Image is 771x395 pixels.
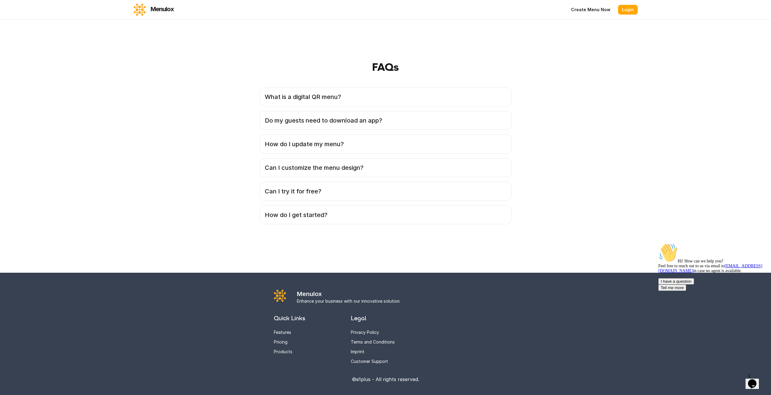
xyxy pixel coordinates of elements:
img: :wave: [2,2,22,22]
a: Features [274,330,291,335]
div: Can I try it for free? [260,182,606,200]
a: Customer Support [351,359,388,364]
a: Menulox [134,4,174,16]
a: Products [274,349,292,354]
div: 👋Hi! How can we help you?Feel free to reach out to us via email to[EMAIL_ADDRESS][DOMAIN_NAME]in ... [2,2,111,50]
h2: Legal [351,314,420,322]
h2: FAQs [134,61,638,73]
span: Hi! How can we help you? Feel free to reach out to us via email to in case no agent is available. [2,18,106,32]
a: [EMAIL_ADDRESS][DOMAIN_NAME] [2,23,106,32]
button: Tell me more [2,44,30,50]
a: Pricing [274,339,287,344]
a: Privacy Policy [351,330,379,335]
a: Login [618,5,638,15]
h2: Quick Links [274,314,343,322]
div: Can I customize the menu design? [260,159,606,177]
button: I have a question [2,38,38,44]
iframe: chat widget [656,241,765,368]
div: Do my guests need to download an app? [260,111,606,130]
a: Imprint [351,349,364,354]
p: Enhance your business with our innovative solution. [297,298,400,304]
div: What is a digital QR menu? [260,88,606,106]
iframe: chat widget [746,371,765,389]
div: How do I update my menu? [260,135,606,153]
img: logo [274,290,286,302]
div: How do I get started? [260,206,606,224]
div: Menulox [297,290,400,298]
a: Create Menu Now [567,5,614,15]
a: Terms and Conditions [351,339,395,344]
a: ©e1plus - All rights reserved. [352,376,419,383]
img: logo [134,4,146,16]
